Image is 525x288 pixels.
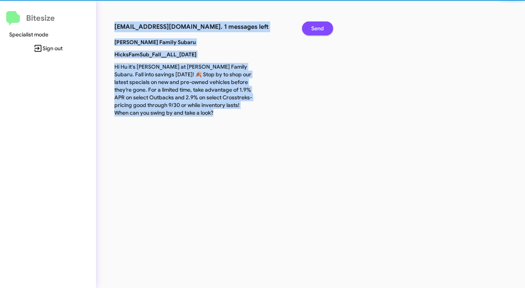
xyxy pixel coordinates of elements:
[311,21,324,35] span: Send
[114,21,291,32] h3: [EMAIL_ADDRESS][DOMAIN_NAME]. 1 messages left
[114,51,196,58] b: HicksFamSub_Fall__ALL_[DATE]
[114,39,196,46] b: [PERSON_NAME] Family Subaru
[6,41,90,55] span: Sign out
[109,63,259,117] p: Hi Hu it's [PERSON_NAME] at [PERSON_NAME] Family Subaru. Fall into savings [DATE]! 🍂 Stop by to s...
[302,21,333,35] button: Send
[6,11,55,26] a: Bitesize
